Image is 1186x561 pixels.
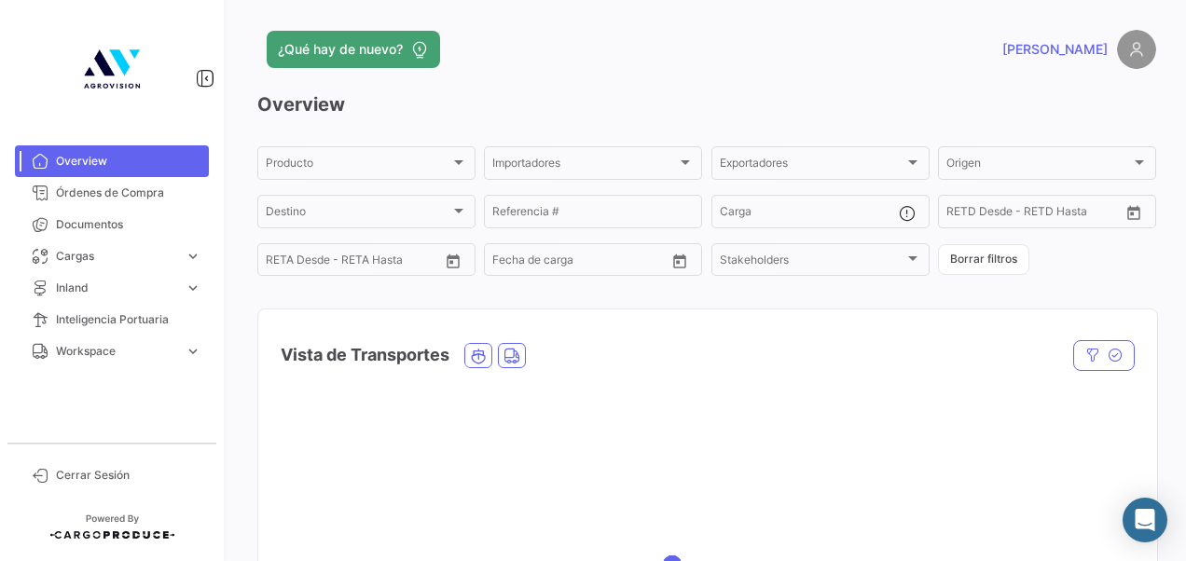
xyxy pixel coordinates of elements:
span: Documentos [56,216,201,233]
span: Importadores [492,159,677,172]
input: Desde [946,208,980,221]
span: Destino [266,208,450,221]
h4: Vista de Transportes [281,342,449,368]
span: Inteligencia Portuaria [56,311,201,328]
input: Hasta [993,208,1076,221]
span: expand_more [185,343,201,360]
button: Borrar filtros [938,244,1029,275]
span: Cargas [56,248,177,265]
span: Órdenes de Compra [56,185,201,201]
span: Origen [946,159,1131,172]
span: Workspace [56,343,177,360]
span: expand_more [185,280,201,296]
span: [PERSON_NAME] [1002,40,1108,59]
button: Ocean [465,344,491,367]
span: Cerrar Sesión [56,467,201,484]
button: Open calendar [1120,198,1148,226]
a: Overview [15,145,209,177]
span: Inland [56,280,177,296]
img: 4b7f8542-3a82-4138-a362-aafd166d3a59.jpg [65,22,159,116]
span: Overview [56,153,201,170]
a: Inteligencia Portuaria [15,304,209,335]
input: Desde [266,256,299,269]
button: ¿Qué hay de nuevo? [267,31,440,68]
span: ¿Qué hay de nuevo? [278,40,403,59]
span: Stakeholders [720,256,904,269]
input: Desde [492,256,526,269]
div: Abrir Intercom Messenger [1123,498,1167,542]
button: Open calendar [666,247,694,275]
span: expand_more [185,248,201,265]
button: Open calendar [439,247,467,275]
input: Hasta [539,256,622,269]
button: Land [499,344,525,367]
a: Documentos [15,209,209,240]
span: Exportadores [720,159,904,172]
input: Hasta [312,256,395,269]
img: placeholder-user.png [1117,30,1156,69]
a: Órdenes de Compra [15,177,209,209]
span: Producto [266,159,450,172]
h3: Overview [257,91,1156,117]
